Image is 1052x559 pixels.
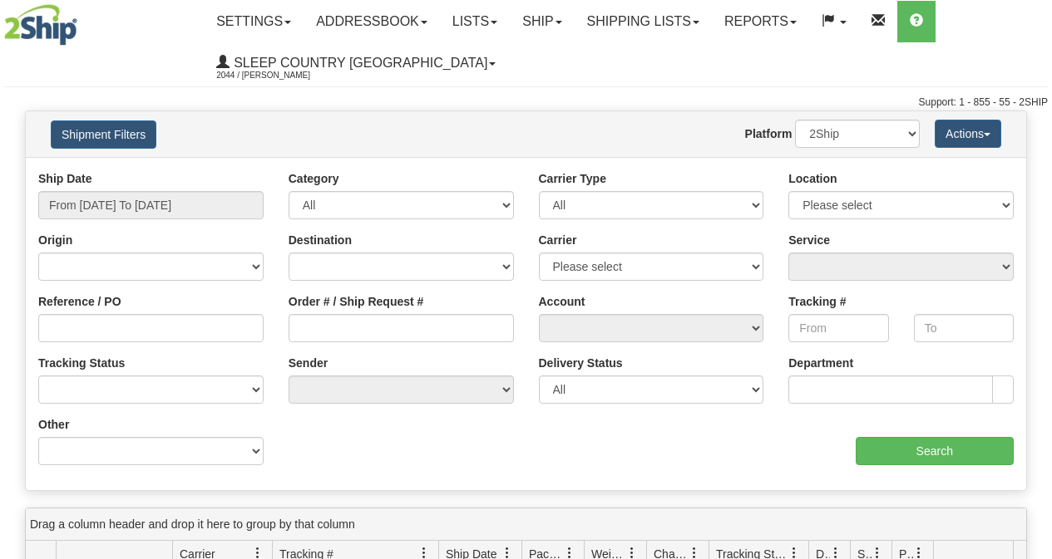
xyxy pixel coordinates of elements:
input: From [788,314,888,342]
button: Actions [935,120,1001,148]
label: Tracking # [788,293,846,310]
div: Support: 1 - 855 - 55 - 2SHIP [4,96,1048,110]
input: Search [856,437,1015,465]
label: Destination [289,232,352,248]
label: Ship Date [38,170,92,187]
label: Sender [289,355,328,371]
iframe: chat widget [1014,194,1050,364]
span: 2044 / [PERSON_NAME] [216,67,341,84]
label: Reference / PO [38,293,121,310]
a: Sleep Country [GEOGRAPHIC_DATA] 2044 / [PERSON_NAME] [204,42,508,84]
input: To [914,314,1014,342]
button: Shipment Filters [51,120,156,149]
label: Department [788,355,853,371]
label: Origin [38,232,72,248]
label: Category [289,170,339,187]
label: Delivery Status [539,355,623,371]
a: Shipping lists [575,1,712,42]
label: Carrier [539,232,577,248]
label: Account [539,293,585,310]
a: Settings [204,1,304,42]
a: Addressbook [304,1,440,42]
div: grid grouping header [26,508,1026,541]
label: Service [788,232,830,248]
label: Platform [745,125,793,142]
a: Lists [440,1,510,42]
img: logo2044.jpg [4,4,77,46]
span: Sleep Country [GEOGRAPHIC_DATA] [230,56,487,70]
label: Carrier Type [539,170,606,187]
label: Tracking Status [38,355,125,371]
label: Order # / Ship Request # [289,293,424,310]
a: Reports [712,1,809,42]
label: Location [788,170,837,187]
a: Ship [510,1,574,42]
label: Other [38,416,69,433]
